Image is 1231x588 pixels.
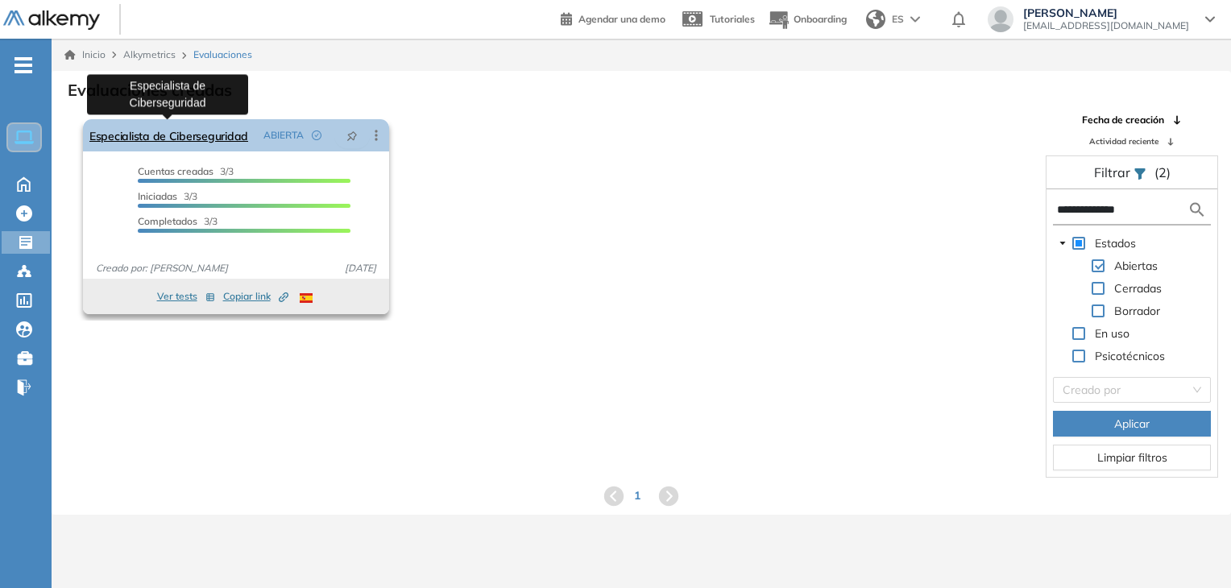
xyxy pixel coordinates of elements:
[1092,324,1133,343] span: En uso
[1111,279,1165,298] span: Cerradas
[1094,164,1134,180] span: Filtrar
[561,8,665,27] a: Agendar una demo
[1114,259,1158,273] span: Abiertas
[1095,349,1165,363] span: Psicotécnicos
[1097,449,1167,466] span: Limpiar filtros
[710,13,755,25] span: Tutoriales
[138,190,197,202] span: 3/3
[87,74,248,114] div: Especialista de Ciberseguridad
[64,48,106,62] a: Inicio
[1089,135,1158,147] span: Actividad reciente
[866,10,885,29] img: world
[794,13,847,25] span: Onboarding
[263,128,304,143] span: ABIERTA
[223,287,288,306] button: Copiar link
[138,190,177,202] span: Iniciadas
[1111,301,1163,321] span: Borrador
[68,81,232,100] h3: Evaluaciones creadas
[578,13,665,25] span: Agendar una demo
[223,289,288,304] span: Copiar link
[1092,234,1139,253] span: Estados
[1095,236,1136,251] span: Estados
[123,48,176,60] span: Alkymetrics
[1187,200,1207,220] img: search icon
[334,122,370,148] button: pushpin
[3,10,100,31] img: Logo
[910,16,920,23] img: arrow
[1154,163,1171,182] span: (2)
[1059,239,1067,247] span: caret-down
[89,261,234,275] span: Creado por: [PERSON_NAME]
[1114,415,1150,433] span: Aplicar
[634,487,640,504] span: 1
[892,12,904,27] span: ES
[346,129,358,142] span: pushpin
[1023,19,1189,32] span: [EMAIL_ADDRESS][DOMAIN_NAME]
[1114,304,1160,318] span: Borrador
[157,287,215,306] button: Ver tests
[1095,326,1129,341] span: En uso
[1092,346,1168,366] span: Psicotécnicos
[89,119,248,151] a: Especialista de Ciberseguridad
[193,48,252,62] span: Evaluaciones
[1053,445,1211,470] button: Limpiar filtros
[138,215,218,227] span: 3/3
[15,64,32,67] i: -
[338,261,383,275] span: [DATE]
[138,165,213,177] span: Cuentas creadas
[1111,256,1161,275] span: Abiertas
[138,215,197,227] span: Completados
[1053,411,1211,437] button: Aplicar
[300,293,313,303] img: ESP
[1023,6,1189,19] span: [PERSON_NAME]
[768,2,847,37] button: Onboarding
[1082,113,1164,127] span: Fecha de creación
[138,165,234,177] span: 3/3
[1114,281,1162,296] span: Cerradas
[312,130,321,140] span: check-circle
